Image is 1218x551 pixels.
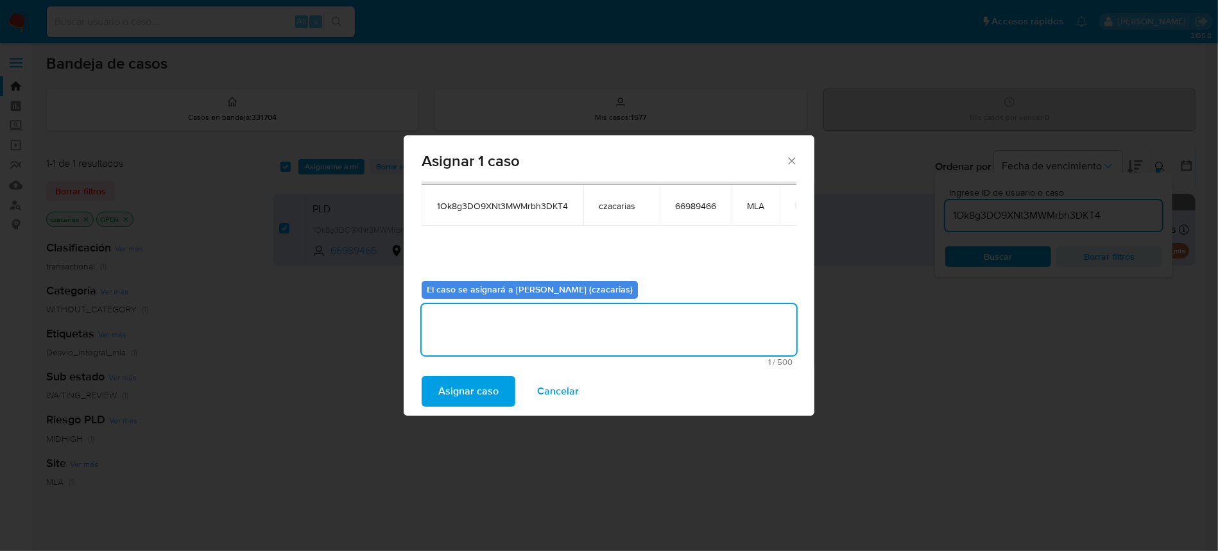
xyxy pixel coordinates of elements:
[795,198,811,213] button: icon-button
[675,200,716,212] span: 66989466
[520,376,596,407] button: Cancelar
[438,377,499,405] span: Asignar caso
[422,153,785,169] span: Asignar 1 caso
[747,200,764,212] span: MLA
[422,376,515,407] button: Asignar caso
[537,377,579,405] span: Cancelar
[427,283,633,296] b: El caso se asignará a [PERSON_NAME] (czacarias)
[785,155,797,166] button: Cerrar ventana
[425,358,793,366] span: Máximo 500 caracteres
[599,200,644,212] span: czacarias
[437,200,568,212] span: 1Ok8g3DO9XNt3MWMrbh3DKT4
[404,135,814,416] div: assign-modal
